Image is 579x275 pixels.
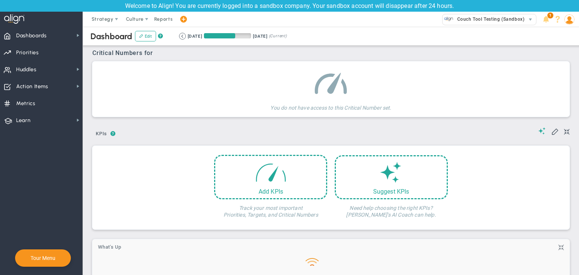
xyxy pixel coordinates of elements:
[92,128,110,140] span: KPIs
[16,79,48,95] span: Action Items
[179,33,186,40] button: Go to previous period
[16,96,35,112] span: Metrics
[92,49,155,57] span: Critical Numbers for
[126,16,144,22] span: Culture
[28,255,58,261] button: Tour Menu
[552,12,564,27] li: Help & Frequently Asked Questions (FAQ)
[540,12,552,27] li: Announcements
[269,33,287,40] span: (Current)
[16,62,37,78] span: Huddles
[92,16,113,22] span: Strategy
[335,199,448,218] h4: Need help choosing the right KPIs? [PERSON_NAME]'s AI Coach can help.
[90,31,132,41] span: Dashboard
[564,14,574,24] img: 203357.Person.photo
[547,12,553,18] span: 1
[16,45,39,61] span: Priorities
[444,14,453,24] img: 33465.Company.photo
[16,28,47,44] span: Dashboards
[188,33,202,40] div: [DATE]
[150,12,177,27] span: Reports
[253,33,267,40] div: [DATE]
[270,99,391,111] h4: You do not have access to this Critical Number set.
[538,127,546,134] span: Suggestions (AI Feature)
[453,14,524,24] span: Couch Tool Testing (Sandbox)
[92,128,110,141] button: KPIs
[336,188,447,195] div: Suggest KPIs
[214,199,327,218] h4: Track your most important Priorities, Targets, and Critical Numbers
[525,14,536,25] span: select
[551,127,559,135] span: Edit My KPIs
[135,31,156,41] button: Edit
[215,188,326,195] div: Add KPIs
[204,33,251,38] div: Period Progress: 66% Day 60 of 90 with 30 remaining.
[16,113,31,128] span: Learn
